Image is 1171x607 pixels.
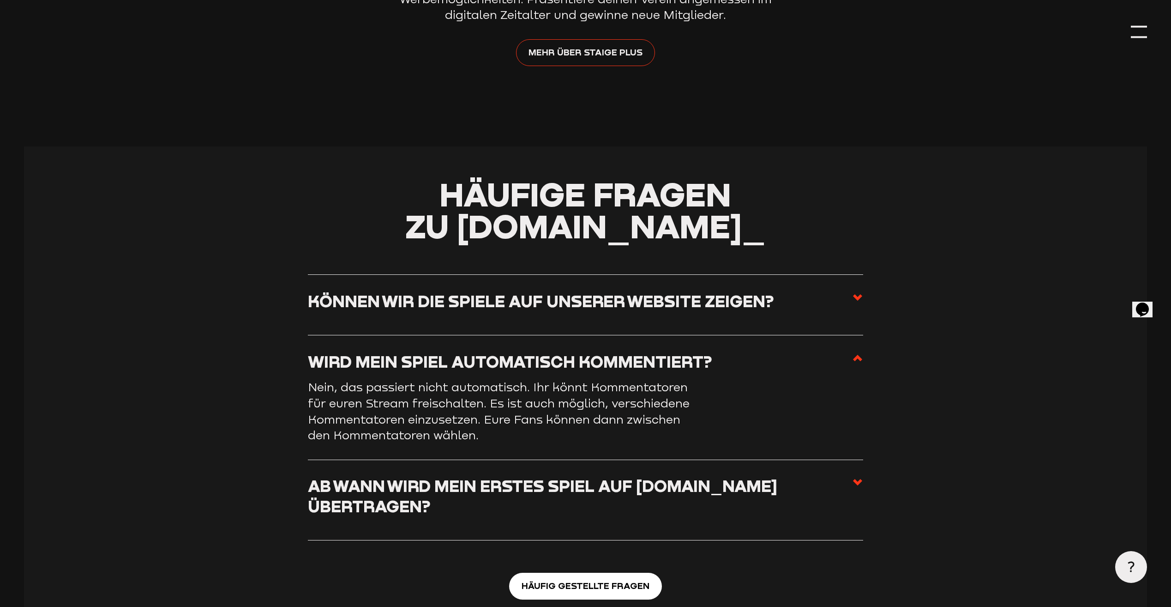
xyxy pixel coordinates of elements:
[1132,290,1162,317] iframe: chat widget
[516,39,655,66] a: Mehr über Staige Plus
[308,476,852,516] h3: Ab wann wird mein erstes Spiel auf [DOMAIN_NAME] übertragen?
[308,379,700,443] p: Nein, das passiert nicht automatisch. Ihr könnt Kommentatoren für euren Stream freischalten. Es i...
[522,578,649,592] span: Häufig gestellte Fragen
[405,206,765,246] span: zu [DOMAIN_NAME]_
[308,352,712,371] h3: Wird mein Spiel automatisch kommentiert?
[509,573,662,600] a: Häufig gestellte Fragen
[528,45,643,59] span: Mehr über Staige Plus
[439,174,731,214] span: Häufige Fragen
[308,291,774,311] h3: Können wir die Spiele auf unserer Website zeigen?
